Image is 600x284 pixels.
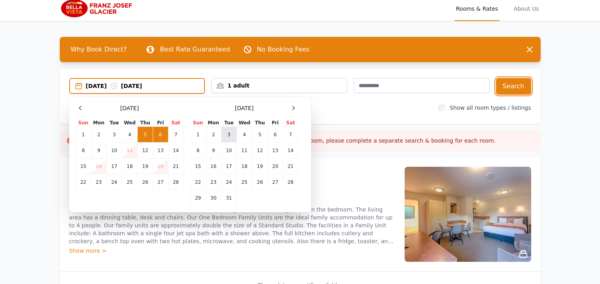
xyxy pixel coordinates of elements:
td: 28 [168,174,184,190]
td: 12 [138,143,153,158]
td: 15 [76,158,91,174]
td: 10 [221,143,237,158]
p: No Booking Fees [257,45,310,54]
td: 22 [190,174,206,190]
td: 31 [221,190,237,206]
td: 2 [206,127,221,143]
td: 17 [221,158,237,174]
td: 19 [138,158,153,174]
th: Fri [268,119,283,127]
td: 13 [268,143,283,158]
th: Sat [168,119,184,127]
td: 4 [237,127,252,143]
td: 24 [106,174,122,190]
td: 23 [91,174,106,190]
td: 28 [283,174,298,190]
p: A one bedroom unit which has a queen size bed in the living area and two single beds in the bedro... [69,206,395,245]
div: [DATE] [DATE] [86,82,204,90]
div: Show more > [69,247,395,255]
td: 18 [122,158,137,174]
th: Thu [138,119,153,127]
td: 27 [153,174,168,190]
td: 13 [153,143,168,158]
td: 19 [252,158,268,174]
td: 16 [91,158,106,174]
td: 12 [252,143,268,158]
td: 9 [91,143,106,158]
td: 25 [237,174,252,190]
td: 7 [283,127,298,143]
th: Fri [153,119,168,127]
td: 6 [153,127,168,143]
th: Tue [106,119,122,127]
span: Why Book Direct? [64,42,133,57]
th: Wed [237,119,252,127]
td: 9 [206,143,221,158]
td: 30 [206,190,221,206]
td: 27 [268,174,283,190]
td: 20 [268,158,283,174]
td: 26 [138,174,153,190]
th: Wed [122,119,137,127]
td: 20 [153,158,168,174]
td: 4 [122,127,137,143]
td: 14 [283,143,298,158]
td: 5 [252,127,268,143]
p: Best Rate Guaranteed [160,45,230,54]
td: 21 [283,158,298,174]
td: 1 [76,127,91,143]
span: [DATE] [235,104,254,112]
td: 11 [237,143,252,158]
span: [DATE] [120,104,139,112]
td: 22 [76,174,91,190]
th: Thu [252,119,268,127]
th: Sat [283,119,298,127]
td: 18 [237,158,252,174]
td: 16 [206,158,221,174]
td: 24 [221,174,237,190]
th: Tue [221,119,237,127]
td: 5 [138,127,153,143]
div: 1 adult [212,82,347,90]
td: 3 [106,127,122,143]
td: 15 [190,158,206,174]
td: 17 [106,158,122,174]
th: Sun [76,119,91,127]
td: 26 [252,174,268,190]
label: Show all room types / listings [450,105,531,111]
th: Mon [91,119,106,127]
td: 10 [106,143,122,158]
td: 7 [168,127,184,143]
td: 3 [221,127,237,143]
th: Mon [206,119,221,127]
td: 11 [122,143,137,158]
td: 8 [190,143,206,158]
td: 1 [190,127,206,143]
button: Search [496,78,531,95]
td: 21 [168,158,184,174]
td: 14 [168,143,184,158]
td: 25 [122,174,137,190]
td: 29 [190,190,206,206]
td: 2 [91,127,106,143]
td: 6 [268,127,283,143]
td: 8 [76,143,91,158]
td: 23 [206,174,221,190]
th: Sun [190,119,206,127]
